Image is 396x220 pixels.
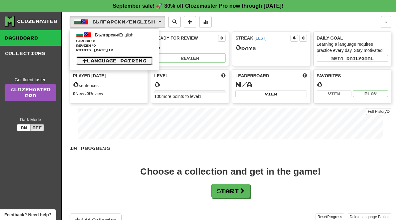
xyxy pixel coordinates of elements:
[30,124,44,131] button: Off
[360,215,390,219] span: Language Pairing
[199,16,212,28] button: More stats
[154,81,226,88] div: 0
[76,43,153,48] span: Review: 0
[4,212,51,218] span: Open feedback widget
[95,32,118,37] span: Български
[317,90,352,97] button: View
[93,39,95,43] span: 0
[73,91,144,97] div: New / Review
[317,73,388,79] div: Favorites
[235,80,252,89] span: N/A
[235,35,291,41] div: Streak
[5,77,56,83] div: Get fluent faster.
[154,35,218,41] div: Ready for Review
[168,16,181,28] button: Search sentences
[76,39,153,43] span: Streak:
[254,36,266,40] a: (EEST)
[76,57,153,65] a: Language Pairing
[17,18,57,24] div: Clozemaster
[340,56,361,61] span: a daily
[70,30,159,53] a: Български/EnglishStreak:0 Review:0Points [DATE]:0
[93,19,155,24] span: Български / English
[235,73,269,79] span: Leaderboard
[303,73,307,79] span: This week in points, UTC
[317,41,388,53] div: Learning a language requires practice every day. Stay motivated!
[235,91,307,97] button: View
[184,16,196,28] button: Add sentence to collection
[317,81,388,88] div: 0
[154,53,226,63] button: Review
[140,167,321,176] div: Choose a collection and get in the game!
[235,43,241,52] span: 0
[87,91,89,96] strong: 0
[221,73,226,79] span: Score more points to level up
[76,48,153,53] span: Points [DATE]: 0
[73,91,75,96] strong: 0
[353,90,388,97] button: Play
[154,44,226,51] div: 0
[70,145,391,151] p: In Progress
[235,44,307,52] div: Day s
[154,73,168,79] span: Level
[17,124,31,131] button: On
[154,93,226,99] div: 100 more points to level 1
[317,35,388,41] div: Daily Goal
[70,16,165,28] button: Български/English
[95,32,134,37] span: / English
[5,116,56,123] div: Dark Mode
[327,215,342,219] span: Progress
[113,3,283,9] strong: September sale! 🚀 30% off Clozemaster Pro now through [DATE]!
[73,80,79,89] span: 0
[73,81,144,89] div: sentences
[317,55,388,62] button: Seta dailygoal
[5,84,56,101] a: ClozemasterPro
[73,73,106,79] span: Played [DATE]
[211,184,250,198] button: Start
[366,108,391,115] button: Full History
